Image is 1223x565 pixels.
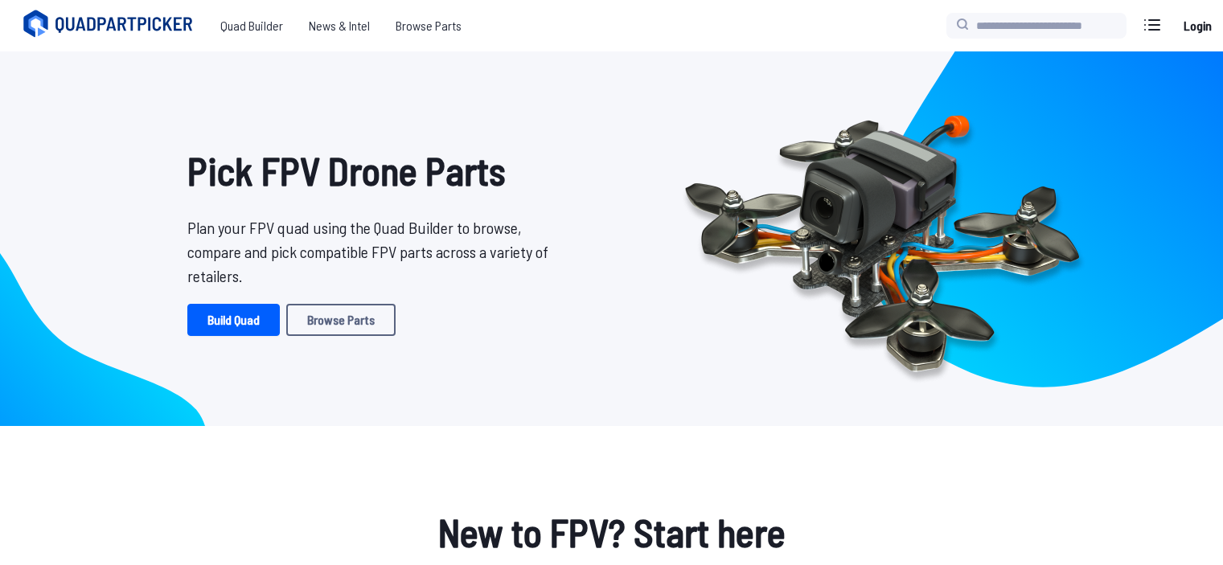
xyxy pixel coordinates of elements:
a: Login [1178,10,1217,42]
a: Browse Parts [383,10,474,42]
a: Build Quad [187,304,280,336]
p: Plan your FPV quad using the Quad Builder to browse, compare and pick compatible FPV parts across... [187,215,560,288]
a: News & Intel [296,10,383,42]
img: Quadcopter [650,78,1114,399]
a: Browse Parts [286,304,396,336]
a: Quad Builder [207,10,296,42]
h1: Pick FPV Drone Parts [187,141,560,199]
h1: New to FPV? Start here [174,503,1049,561]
